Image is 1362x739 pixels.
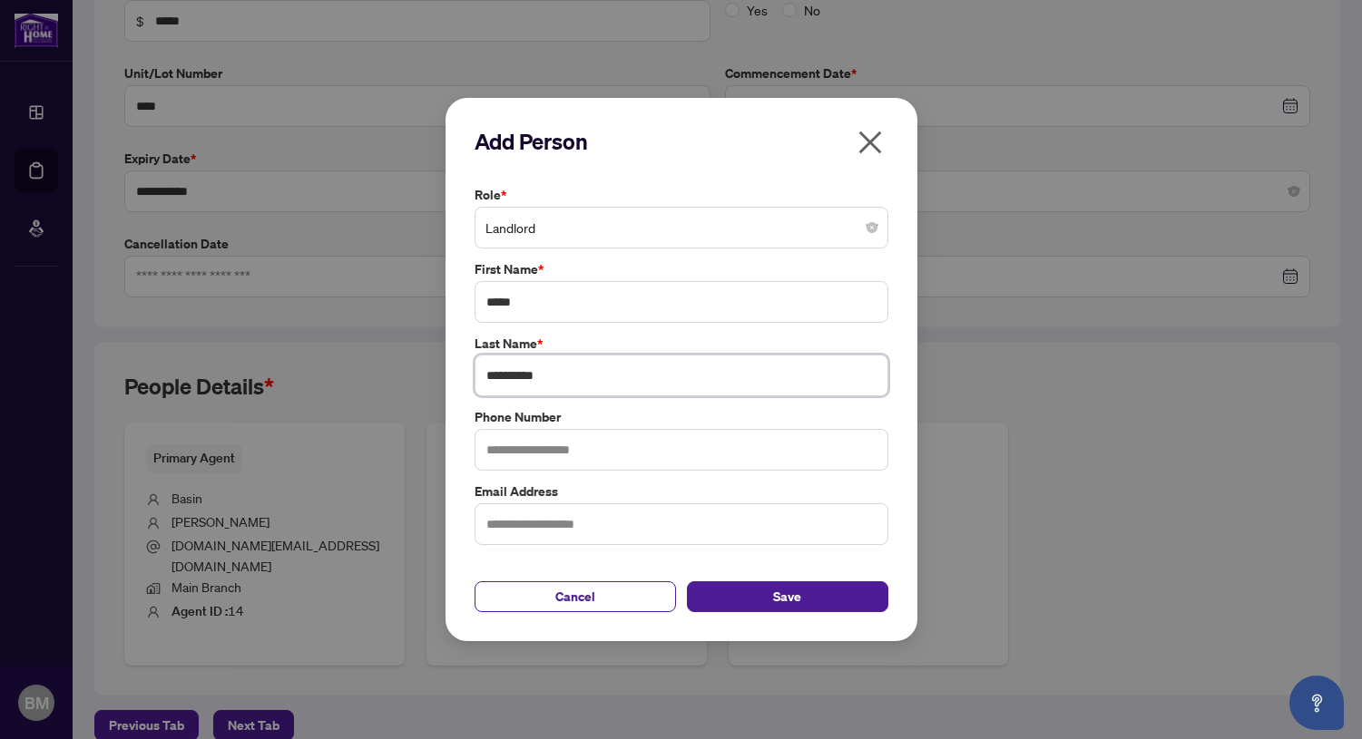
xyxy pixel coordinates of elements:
button: Cancel [475,581,676,612]
label: Email Address [475,481,888,501]
h2: Add Person [475,127,888,156]
label: Phone Number [475,407,888,427]
span: Save [773,582,801,611]
label: First Name [475,259,888,279]
span: Landlord [485,210,877,245]
button: Open asap [1289,676,1344,730]
label: Last Name [475,334,888,354]
span: Cancel [555,582,595,611]
button: Save [687,581,888,612]
span: close [856,128,885,157]
label: Role [475,185,888,205]
span: close-circle [867,222,877,233]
